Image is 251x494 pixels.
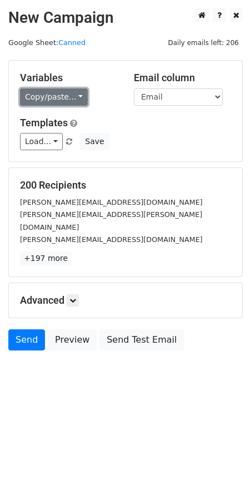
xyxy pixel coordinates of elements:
[20,117,68,129] a: Templates
[20,133,63,150] a: Load...
[99,329,184,350] a: Send Test Email
[20,235,203,244] small: [PERSON_NAME][EMAIL_ADDRESS][DOMAIN_NAME]
[20,179,231,191] h5: 200 Recipients
[164,37,243,49] span: Daily emails left: 206
[20,198,203,206] small: [PERSON_NAME][EMAIL_ADDRESS][DOMAIN_NAME]
[20,251,72,265] a: +197 more
[8,38,86,47] small: Google Sheet:
[58,38,86,47] a: Canned
[8,329,45,350] a: Send
[8,8,243,27] h2: New Campaign
[20,88,88,106] a: Copy/paste...
[164,38,243,47] a: Daily emails left: 206
[20,294,231,307] h5: Advanced
[20,210,202,231] small: [PERSON_NAME][EMAIL_ADDRESS][PERSON_NAME][DOMAIN_NAME]
[20,72,117,84] h5: Variables
[48,329,97,350] a: Preview
[195,441,251,494] iframe: Chat Widget
[134,72,231,84] h5: Email column
[80,133,109,150] button: Save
